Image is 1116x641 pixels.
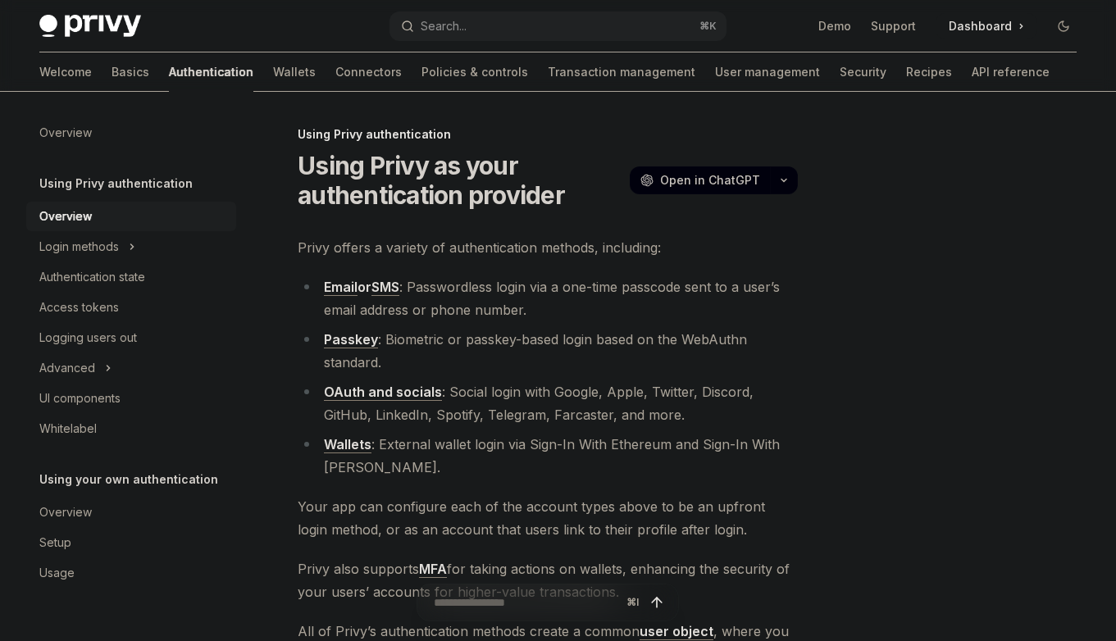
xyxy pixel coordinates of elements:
[949,18,1012,34] span: Dashboard
[26,118,236,148] a: Overview
[715,52,820,92] a: User management
[1050,13,1077,39] button: Toggle dark mode
[699,20,717,33] span: ⌘ K
[39,52,92,92] a: Welcome
[39,298,119,317] div: Access tokens
[39,358,95,378] div: Advanced
[389,11,727,41] button: Open search
[39,267,145,287] div: Authentication state
[324,384,442,401] a: OAuth and socials
[26,293,236,322] a: Access tokens
[630,166,770,194] button: Open in ChatGPT
[371,279,399,296] a: SMS
[298,275,798,321] li: : Passwordless login via a one-time passcode sent to a user’s email address or phone number.
[26,528,236,557] a: Setup
[39,470,218,489] h5: Using your own authentication
[324,436,371,453] a: Wallets
[335,52,402,92] a: Connectors
[660,172,760,189] span: Open in ChatGPT
[936,13,1037,39] a: Dashboard
[169,52,253,92] a: Authentication
[298,236,798,259] span: Privy offers a variety of authentication methods, including:
[298,151,623,210] h1: Using Privy as your authentication provider
[26,498,236,527] a: Overview
[26,202,236,231] a: Overview
[972,52,1050,92] a: API reference
[26,323,236,352] a: Logging users out
[548,52,695,92] a: Transaction management
[39,419,97,439] div: Whitelabel
[324,279,358,296] a: Email
[298,380,798,426] li: : Social login with Google, Apple, Twitter, Discord, GitHub, LinkedIn, Spotify, Telegram, Farcast...
[39,207,92,226] div: Overview
[906,52,952,92] a: Recipes
[26,384,236,413] a: UI components
[26,353,236,383] button: Toggle Advanced section
[112,52,149,92] a: Basics
[324,279,399,296] strong: or
[871,18,916,34] a: Support
[39,123,92,143] div: Overview
[434,584,620,621] input: Ask a question...
[39,533,71,552] div: Setup
[421,16,467,36] div: Search...
[39,502,92,522] div: Overview
[39,389,121,408] div: UI components
[39,237,119,257] div: Login methods
[39,328,137,348] div: Logging users out
[818,18,851,34] a: Demo
[26,414,236,443] a: Whitelabel
[298,557,798,603] span: Privy also supports for taking actions on wallets, enhancing the security of your users’ accounts...
[39,15,141,38] img: dark logo
[26,262,236,292] a: Authentication state
[645,591,668,614] button: Send message
[26,232,236,261] button: Toggle Login methods section
[39,563,75,583] div: Usage
[298,495,798,541] span: Your app can configure each of the account types above to be an upfront login method, or as an ac...
[273,52,316,92] a: Wallets
[298,433,798,479] li: : External wallet login via Sign-In With Ethereum and Sign-In With [PERSON_NAME].
[26,558,236,588] a: Usage
[298,328,798,374] li: : Biometric or passkey-based login based on the WebAuthn standard.
[39,174,193,193] h5: Using Privy authentication
[324,331,378,348] a: Passkey
[840,52,886,92] a: Security
[298,126,798,143] div: Using Privy authentication
[419,561,447,578] a: MFA
[421,52,528,92] a: Policies & controls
